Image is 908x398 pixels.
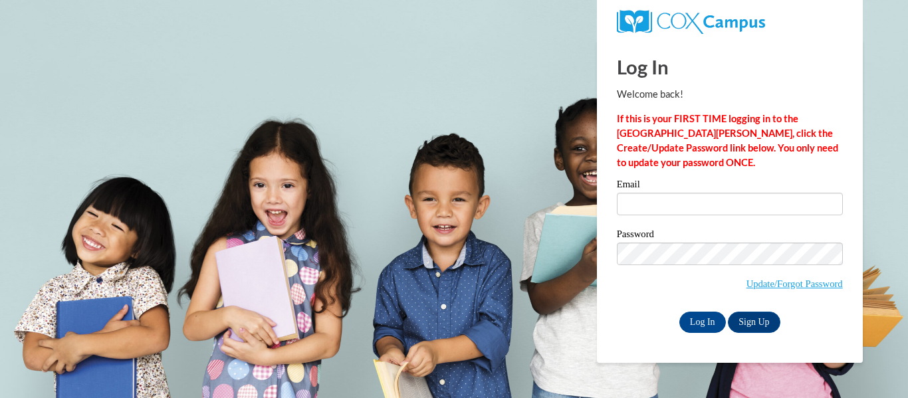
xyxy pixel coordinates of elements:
[617,179,843,193] label: Email
[617,113,838,168] strong: If this is your FIRST TIME logging in to the [GEOGRAPHIC_DATA][PERSON_NAME], click the Create/Upd...
[617,229,843,243] label: Password
[679,312,726,333] input: Log In
[617,10,765,34] img: COX Campus
[746,278,843,289] a: Update/Forgot Password
[617,87,843,102] p: Welcome back!
[728,312,780,333] a: Sign Up
[617,53,843,80] h1: Log In
[617,15,765,27] a: COX Campus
